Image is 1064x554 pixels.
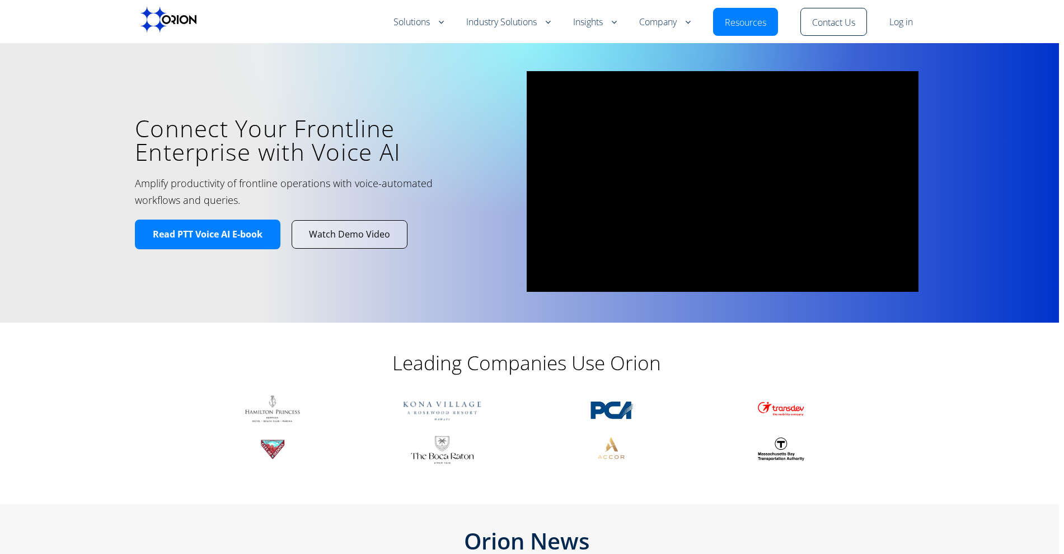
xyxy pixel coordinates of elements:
h1: Connect Your Frontline Enterprise with Voice AI [135,117,510,164]
a: Contact Us [812,16,855,30]
a: Industry Solutions [466,16,551,29]
a: Company [639,16,691,29]
h2: Leading Companies Use Orion [303,351,751,375]
a: Solutions [393,16,444,29]
a: Log in [889,16,913,29]
iframe: vimeo Video Player [527,71,918,292]
h2: Orion News [135,530,918,552]
a: Read PTT Voice AI E-book [135,220,280,249]
h2: Amplify productivity of frontline operations with voice-automated workflows and queries. [135,175,471,208]
img: Orion labs Black logo [140,7,196,32]
a: Watch Demo Video [292,221,407,248]
iframe: Chat Widget [1008,500,1064,554]
a: Resources [725,16,766,30]
span: Watch Demo Video [309,229,390,240]
span: Read PTT Voice AI E-book [153,229,263,240]
a: Insights [573,16,617,29]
